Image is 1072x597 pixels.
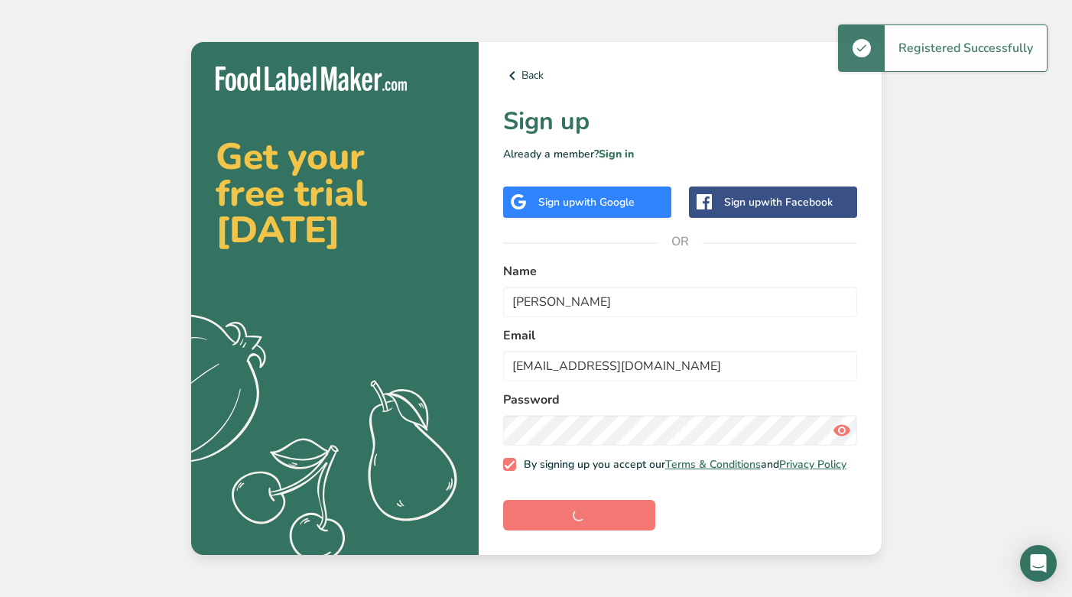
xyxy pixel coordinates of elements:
h1: Sign up [503,103,857,140]
div: Open Intercom Messenger [1020,545,1057,582]
a: Back [503,67,857,85]
div: Registered Successfully [885,25,1047,71]
span: with Google [575,195,635,209]
img: Food Label Maker [216,67,407,92]
a: Terms & Conditions [665,457,761,472]
span: with Facebook [761,195,833,209]
h2: Get your free trial [DATE] [216,138,454,248]
input: email@example.com [503,351,857,381]
p: Already a member? [503,146,857,162]
label: Password [503,391,857,409]
label: Email [503,326,857,345]
div: Sign up [538,194,635,210]
div: Sign up [724,194,833,210]
a: Privacy Policy [779,457,846,472]
span: OR [657,219,703,264]
label: Name [503,262,857,281]
span: By signing up you accept our and [516,458,846,472]
input: John Doe [503,287,857,317]
a: Sign in [599,147,634,161]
